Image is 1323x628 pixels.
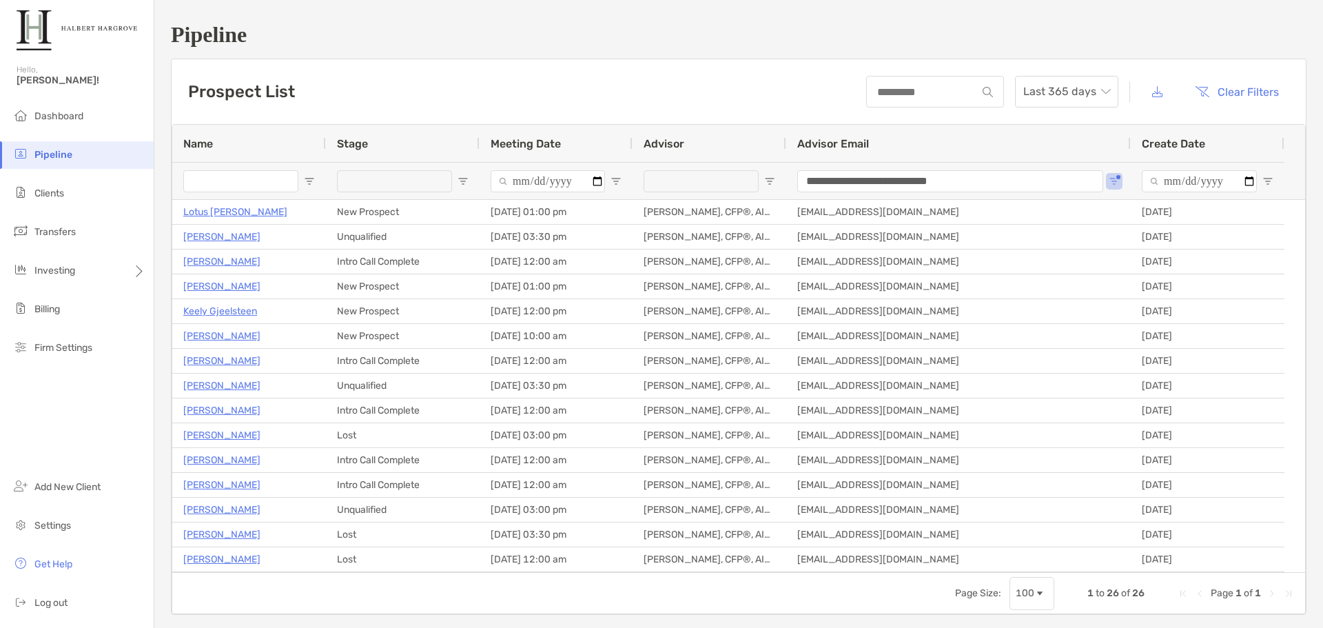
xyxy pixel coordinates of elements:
[797,170,1103,192] input: Advisor Email Filter Input
[326,547,480,571] div: Lost
[17,74,145,86] span: [PERSON_NAME]!
[12,107,29,123] img: dashboard icon
[480,349,633,373] div: [DATE] 12:00 am
[337,137,368,150] span: Stage
[480,200,633,224] div: [DATE] 01:00 pm
[786,349,1131,373] div: [EMAIL_ADDRESS][DOMAIN_NAME]
[955,587,1001,599] div: Page Size:
[1255,587,1261,599] span: 1
[1131,299,1284,323] div: [DATE]
[786,324,1131,348] div: [EMAIL_ADDRESS][DOMAIN_NAME]
[1131,423,1284,447] div: [DATE]
[34,226,76,238] span: Transfers
[633,349,786,373] div: [PERSON_NAME], CFP®, AIF®
[633,274,786,298] div: [PERSON_NAME], CFP®, AIF®
[1131,349,1284,373] div: [DATE]
[183,452,260,469] a: [PERSON_NAME]
[183,253,260,270] p: [PERSON_NAME]
[1131,498,1284,522] div: [DATE]
[12,516,29,533] img: settings icon
[1131,200,1284,224] div: [DATE]
[633,423,786,447] div: [PERSON_NAME], CFP®, AIF®
[12,594,29,610] img: logout icon
[326,250,480,274] div: Intro Call Complete
[34,265,75,276] span: Investing
[326,274,480,298] div: New Prospect
[183,402,260,419] a: [PERSON_NAME]
[1131,448,1284,472] div: [DATE]
[326,299,480,323] div: New Prospect
[183,278,260,295] a: [PERSON_NAME]
[644,137,684,150] span: Advisor
[1109,176,1120,187] button: Open Filter Menu
[786,299,1131,323] div: [EMAIL_ADDRESS][DOMAIN_NAME]
[480,523,633,547] div: [DATE] 03:30 pm
[326,324,480,348] div: New Prospect
[633,498,786,522] div: [PERSON_NAME], CFP®, AIF®
[1262,176,1273,187] button: Open Filter Menu
[480,473,633,497] div: [DATE] 12:00 am
[17,6,137,55] img: Zoe Logo
[183,170,298,192] input: Name Filter Input
[183,501,260,518] a: [PERSON_NAME]
[326,423,480,447] div: Lost
[633,200,786,224] div: [PERSON_NAME], CFP®, AIF®
[34,597,68,609] span: Log out
[480,299,633,323] div: [DATE] 12:00 pm
[786,225,1131,249] div: [EMAIL_ADDRESS][DOMAIN_NAME]
[183,228,260,245] a: [PERSON_NAME]
[12,223,29,239] img: transfers icon
[183,377,260,394] p: [PERSON_NAME]
[34,558,72,570] span: Get Help
[1121,587,1130,599] span: of
[786,498,1131,522] div: [EMAIL_ADDRESS][DOMAIN_NAME]
[786,250,1131,274] div: [EMAIL_ADDRESS][DOMAIN_NAME]
[633,299,786,323] div: [PERSON_NAME], CFP®, AIF®
[1087,587,1094,599] span: 1
[34,342,92,354] span: Firm Settings
[1131,473,1284,497] div: [DATE]
[1131,250,1284,274] div: [DATE]
[633,547,786,571] div: [PERSON_NAME], CFP®, AIF®
[633,374,786,398] div: [PERSON_NAME], CFP®, AIF®
[326,374,480,398] div: Unqualified
[633,324,786,348] div: [PERSON_NAME], CFP®, AIF®
[183,303,257,320] p: Keely Gjeelsteen
[491,170,605,192] input: Meeting Date Filter Input
[1131,225,1284,249] div: [DATE]
[491,137,561,150] span: Meeting Date
[633,448,786,472] div: [PERSON_NAME], CFP®, AIF®
[188,82,295,101] h3: Prospect List
[797,137,869,150] span: Advisor Email
[480,398,633,423] div: [DATE] 12:00 am
[183,203,287,221] a: Lotus [PERSON_NAME]
[183,476,260,494] a: [PERSON_NAME]
[1266,588,1278,599] div: Next Page
[34,303,60,315] span: Billing
[326,473,480,497] div: Intro Call Complete
[183,427,260,444] p: [PERSON_NAME]
[786,423,1131,447] div: [EMAIL_ADDRESS][DOMAIN_NAME]
[183,327,260,345] p: [PERSON_NAME]
[1131,523,1284,547] div: [DATE]
[1023,77,1110,107] span: Last 365 days
[1096,587,1105,599] span: to
[480,498,633,522] div: [DATE] 03:00 pm
[764,176,775,187] button: Open Filter Menu
[12,555,29,571] img: get-help icon
[1184,77,1289,107] button: Clear Filters
[633,523,786,547] div: [PERSON_NAME], CFP®, AIF®
[480,547,633,571] div: [DATE] 12:00 am
[480,274,633,298] div: [DATE] 01:00 pm
[480,225,633,249] div: [DATE] 03:30 pm
[786,274,1131,298] div: [EMAIL_ADDRESS][DOMAIN_NAME]
[326,349,480,373] div: Intro Call Complete
[1235,587,1242,599] span: 1
[1211,587,1233,599] span: Page
[183,352,260,369] p: [PERSON_NAME]
[786,523,1131,547] div: [EMAIL_ADDRESS][DOMAIN_NAME]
